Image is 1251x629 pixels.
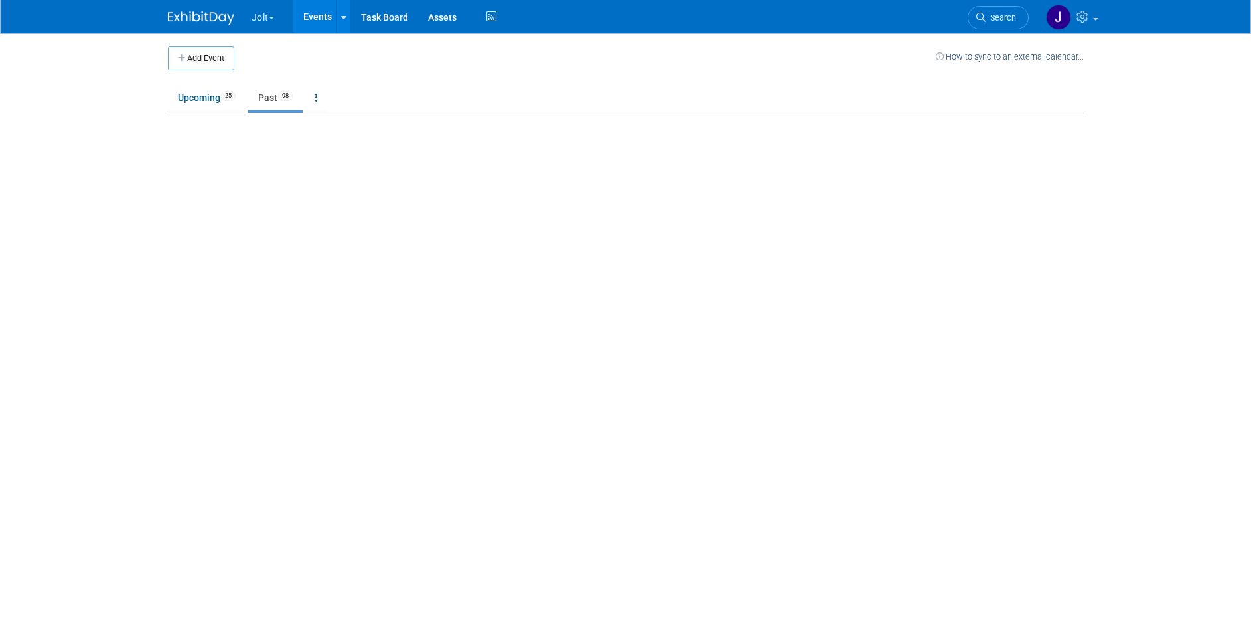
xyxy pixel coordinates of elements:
img: Jeff Eltringham [1046,5,1071,30]
span: 98 [278,91,293,101]
a: Search [968,6,1029,29]
span: Search [986,13,1016,23]
button: Add Event [168,46,234,70]
a: How to sync to an external calendar... [936,52,1084,62]
a: Upcoming25 [168,85,246,110]
img: ExhibitDay [168,11,234,25]
a: Past98 [248,85,303,110]
span: 25 [221,91,236,101]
